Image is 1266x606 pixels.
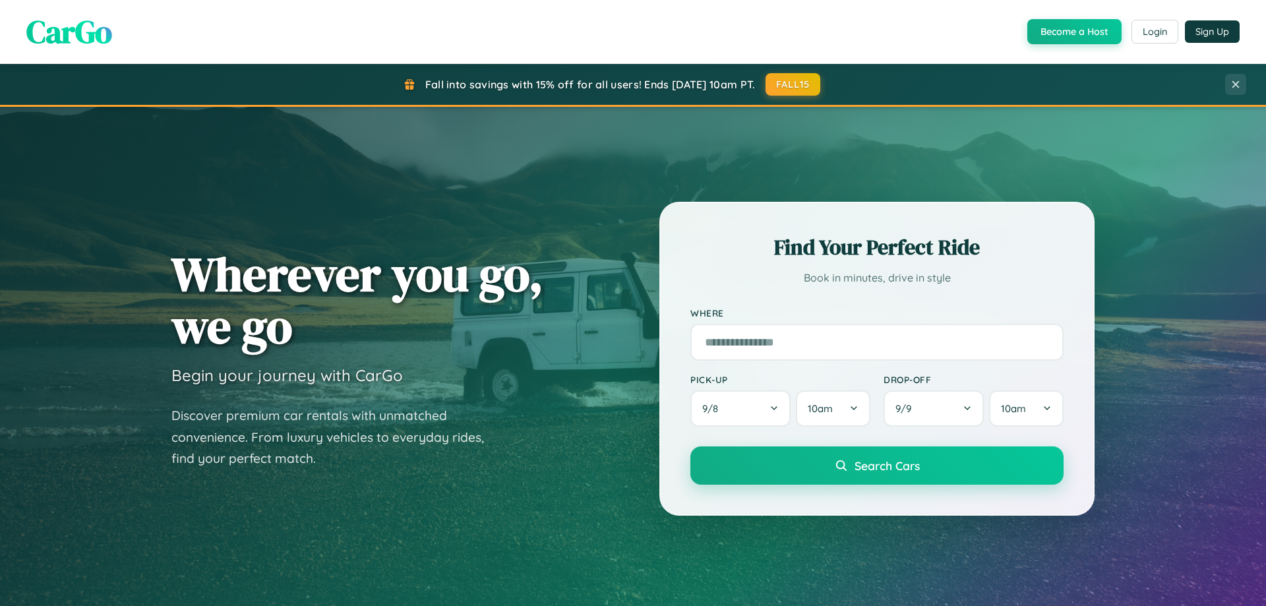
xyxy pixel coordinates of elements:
[690,374,870,385] label: Pick-up
[808,402,833,415] span: 10am
[690,390,791,427] button: 9/8
[796,390,870,427] button: 10am
[26,10,112,53] span: CarGo
[1001,402,1026,415] span: 10am
[690,446,1064,485] button: Search Cars
[1131,20,1178,44] button: Login
[895,402,918,415] span: 9 / 9
[690,233,1064,262] h2: Find Your Perfect Ride
[702,402,725,415] span: 9 / 8
[989,390,1064,427] button: 10am
[855,458,920,473] span: Search Cars
[884,390,984,427] button: 9/9
[1185,20,1240,43] button: Sign Up
[1027,19,1122,44] button: Become a Host
[425,78,756,91] span: Fall into savings with 15% off for all users! Ends [DATE] 10am PT.
[884,374,1064,385] label: Drop-off
[171,365,403,385] h3: Begin your journey with CarGo
[766,73,821,96] button: FALL15
[171,248,543,352] h1: Wherever you go, we go
[171,405,501,470] p: Discover premium car rentals with unmatched convenience. From luxury vehicles to everyday rides, ...
[690,268,1064,288] p: Book in minutes, drive in style
[690,307,1064,318] label: Where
